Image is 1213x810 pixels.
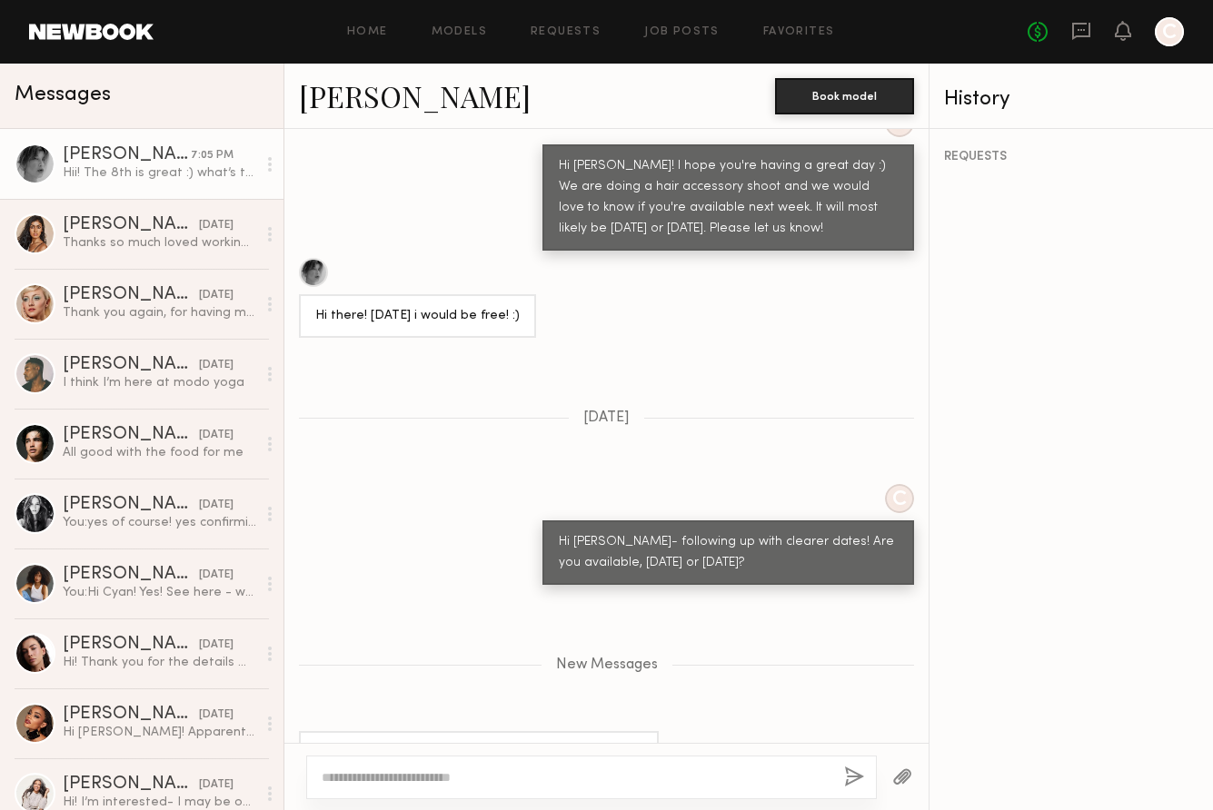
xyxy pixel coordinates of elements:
a: [PERSON_NAME] [299,76,531,115]
div: I think I’m here at modo yoga [63,374,256,391]
div: [PERSON_NAME] [63,706,199,724]
div: [DATE] [199,357,234,374]
a: Models [432,26,487,38]
div: [PERSON_NAME] [63,216,199,234]
button: Book model [775,78,914,114]
div: [PERSON_NAME] [63,496,199,514]
div: [DATE] [199,287,234,304]
div: [PERSON_NAME] [63,566,199,584]
div: Thanks so much loved working with you all :) [63,234,256,252]
a: C [1155,17,1184,46]
a: Requests [531,26,601,38]
div: Hii! The 8th is great :) what’s the budget for this btw? [63,164,256,182]
div: Thank you again, for having me - I can not wait to see photos! 😊 [63,304,256,321]
div: [PERSON_NAME] [63,286,199,304]
div: [DATE] [199,217,234,234]
div: [DATE] [199,427,234,444]
a: Home [347,26,388,38]
div: [PERSON_NAME] [63,775,199,794]
div: Hi there! [DATE] i would be free! :) [315,306,520,327]
div: All good with the food for me [63,444,256,461]
span: New Messages [556,657,658,673]
div: You: yes of course! yes confirming you're call time is 9am [63,514,256,531]
a: Favorites [763,26,835,38]
div: Hii! The 8th is great :) what’s the budget for this btw? [315,743,642,764]
span: Messages [15,84,111,105]
div: [DATE] [199,776,234,794]
div: [PERSON_NAME] [63,636,199,654]
div: [DATE] [199,706,234,724]
div: Hi! Thank you for the details ✨ Got it If there’s 2% lactose-free milk, that would be perfect. Th... [63,654,256,671]
div: [PERSON_NAME] [63,426,199,444]
div: Hi [PERSON_NAME]- following up with clearer dates! Are you available, [DATE] or [DATE]? [559,532,898,574]
div: You: Hi Cyan! Yes! See here - we'll see you at 8am at [GEOGRAPHIC_DATA] [63,584,256,601]
a: Book model [775,87,914,103]
div: [DATE] [199,497,234,514]
div: 7:05 PM [191,147,234,164]
span: [DATE] [583,410,630,426]
div: Hi [PERSON_NAME]! Apparently I had my notifications off, my apologies. Are you still looking to s... [63,724,256,741]
div: [DATE] [199,637,234,654]
div: [PERSON_NAME] [63,146,191,164]
div: History [944,89,1198,110]
div: [DATE] [199,567,234,584]
div: [PERSON_NAME] [63,356,199,374]
div: REQUESTS [944,151,1198,163]
div: Hi [PERSON_NAME]! I hope you're having a great day :) We are doing a hair accessory shoot and we ... [559,156,898,240]
a: Job Posts [644,26,720,38]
